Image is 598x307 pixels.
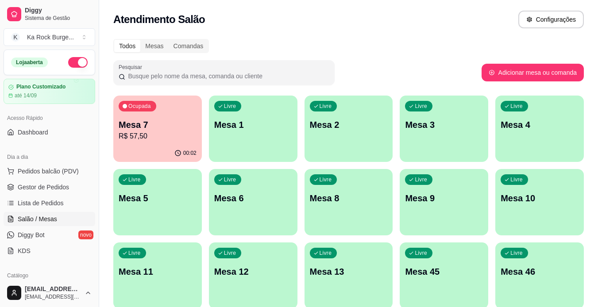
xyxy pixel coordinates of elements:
[4,4,95,25] a: DiggySistema de Gestão
[4,269,95,283] div: Catálogo
[68,57,88,68] button: Alterar Status
[128,176,141,183] p: Livre
[125,72,329,81] input: Pesquisar
[305,169,393,235] button: LivreMesa 8
[224,249,236,257] p: Livre
[415,103,427,110] p: Livre
[140,40,168,52] div: Mesas
[510,176,523,183] p: Livre
[114,40,140,52] div: Todos
[501,265,579,278] p: Mesa 46
[4,196,95,210] a: Lista de Pedidos
[11,58,48,67] div: Loja aberta
[18,246,31,255] span: KDS
[113,169,202,235] button: LivreMesa 5
[119,63,145,71] label: Pesquisar
[16,84,66,90] article: Plano Customizado
[18,230,45,239] span: Diggy Bot
[113,12,205,27] h2: Atendimento Salão
[119,119,197,131] p: Mesa 7
[214,119,292,131] p: Mesa 1
[119,192,197,204] p: Mesa 5
[320,176,332,183] p: Livre
[4,244,95,258] a: KDS
[510,249,523,257] p: Livre
[510,103,523,110] p: Livre
[400,169,488,235] button: LivreMesa 9
[495,169,584,235] button: LivreMesa 10
[4,180,95,194] a: Gestor de Pedidos
[518,11,584,28] button: Configurações
[310,265,388,278] p: Mesa 13
[405,265,483,278] p: Mesa 45
[320,249,332,257] p: Livre
[25,293,81,300] span: [EMAIL_ADDRESS][DOMAIN_NAME]
[495,96,584,162] button: LivreMesa 4
[482,64,584,81] button: Adicionar mesa ou comanda
[400,96,488,162] button: LivreMesa 3
[501,119,579,131] p: Mesa 4
[18,183,69,192] span: Gestor de Pedidos
[25,7,92,15] span: Diggy
[4,150,95,164] div: Dia a dia
[18,199,64,207] span: Lista de Pedidos
[214,265,292,278] p: Mesa 12
[320,103,332,110] p: Livre
[27,33,74,42] div: Ka Rock Burge ...
[128,103,151,110] p: Ocupada
[113,96,202,162] button: OcupadaMesa 7R$ 57,5000:02
[169,40,208,52] div: Comandas
[415,176,427,183] p: Livre
[18,215,57,223] span: Salão / Mesas
[4,212,95,226] a: Salão / Mesas
[224,103,236,110] p: Livre
[405,119,483,131] p: Mesa 3
[4,228,95,242] a: Diggy Botnovo
[4,28,95,46] button: Select a team
[209,96,297,162] button: LivreMesa 1
[4,125,95,139] a: Dashboard
[119,265,197,278] p: Mesa 11
[4,79,95,104] a: Plano Customizadoaté 14/09
[415,249,427,257] p: Livre
[25,15,92,22] span: Sistema de Gestão
[209,169,297,235] button: LivreMesa 6
[405,192,483,204] p: Mesa 9
[18,128,48,137] span: Dashboard
[183,150,197,157] p: 00:02
[310,192,388,204] p: Mesa 8
[11,33,20,42] span: K
[18,167,79,176] span: Pedidos balcão (PDV)
[214,192,292,204] p: Mesa 6
[310,119,388,131] p: Mesa 2
[4,111,95,125] div: Acesso Rápido
[4,282,95,303] button: [EMAIL_ADDRESS][DOMAIN_NAME][EMAIL_ADDRESS][DOMAIN_NAME]
[224,176,236,183] p: Livre
[128,249,141,257] p: Livre
[501,192,579,204] p: Mesa 10
[4,164,95,178] button: Pedidos balcão (PDV)
[15,92,37,99] article: até 14/09
[119,131,197,142] p: R$ 57,50
[305,96,393,162] button: LivreMesa 2
[25,285,81,293] span: [EMAIL_ADDRESS][DOMAIN_NAME]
